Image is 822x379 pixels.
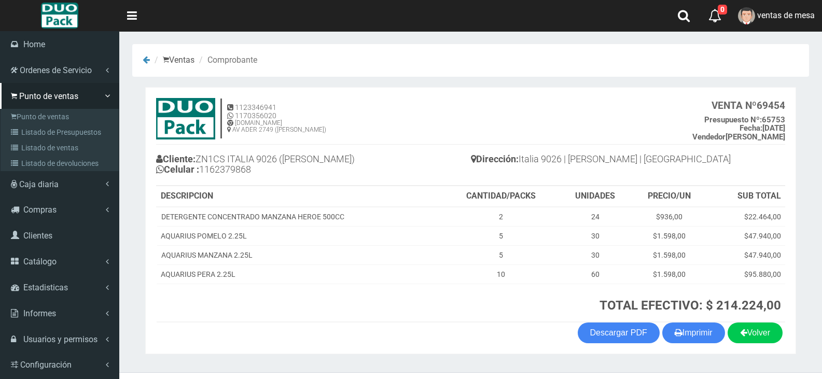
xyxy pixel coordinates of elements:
td: $1.598,00 [631,226,708,245]
span: Home [23,39,45,49]
td: $95.880,00 [708,264,785,284]
img: 15ec80cb8f772e35c0579ae6ae841c79.jpg [156,98,215,139]
span: Compras [23,205,57,215]
button: Imprimir [662,322,725,343]
strong: Vendedor [692,132,726,142]
a: Descargar PDF [578,322,660,343]
a: Volver [728,322,783,343]
span: Clientes [23,231,52,241]
span: Punto de ventas [19,91,78,101]
strong: Presupuesto Nº: [704,115,762,124]
strong: Fecha: [740,123,762,133]
span: Usuarios y permisos [23,334,97,344]
td: AQUARIUS PERA 2.25L [157,264,443,284]
td: 2 [443,207,559,227]
td: 10 [443,264,559,284]
td: AQUARIUS POMELO 2.25L [157,226,443,245]
td: $1.598,00 [631,264,708,284]
td: 5 [443,245,559,264]
b: 69454 [712,100,785,111]
th: DESCRIPCION [157,186,443,207]
span: ventas de mesa [757,10,815,20]
td: $47.940,00 [708,226,785,245]
span: Ordenes de Servicio [20,65,92,75]
span: Catálogo [23,257,57,266]
a: Listado de Presupuestos [3,124,119,140]
td: $1.598,00 [631,245,708,264]
span: 0 [718,5,727,15]
td: $22.464,00 [708,207,785,227]
strong: TOTAL EFECTIVO: $ 214.224,00 [600,298,781,313]
strong: VENTA Nº [712,100,757,111]
td: $47.940,00 [708,245,785,264]
h5: 1123346941 1170356020 [227,104,326,120]
td: DETERGENTE CONCENTRADO MANZANA HEROE 500CC [157,207,443,227]
img: Logo grande [41,3,78,29]
td: 60 [559,264,631,284]
li: Comprobante [197,54,257,66]
th: UNIDADES [559,186,631,207]
b: Cliente: [156,153,196,164]
h6: [DOMAIN_NAME] AV ADER 2749 ([PERSON_NAME]) [227,120,326,133]
span: Configuración [20,360,72,370]
b: [PERSON_NAME] [692,132,785,142]
img: User Image [738,7,755,24]
th: SUB TOTAL [708,186,785,207]
b: Celular : [156,164,199,175]
td: AQUARIUS MANZANA 2.25L [157,245,443,264]
td: $936,00 [631,207,708,227]
a: Listado de ventas [3,140,119,156]
span: Estadisticas [23,283,68,292]
span: Caja diaria [19,179,59,189]
a: Punto de ventas [3,109,119,124]
th: PRECIO/UN [631,186,708,207]
th: CANTIDAD/PACKS [443,186,559,207]
li: Ventas [152,54,194,66]
h4: ZN1CS ITALIA 9026 ([PERSON_NAME]) 1162379868 [156,151,471,180]
td: 5 [443,226,559,245]
td: 30 [559,226,631,245]
td: 24 [559,207,631,227]
a: Listado de devoluciones [3,156,119,171]
span: Informes [23,308,56,318]
h4: Italia 9026 | [PERSON_NAME] | [GEOGRAPHIC_DATA] [471,151,786,170]
b: 65753 [704,115,785,124]
td: 30 [559,245,631,264]
b: Dirección: [471,153,519,164]
b: [DATE] [740,123,785,133]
